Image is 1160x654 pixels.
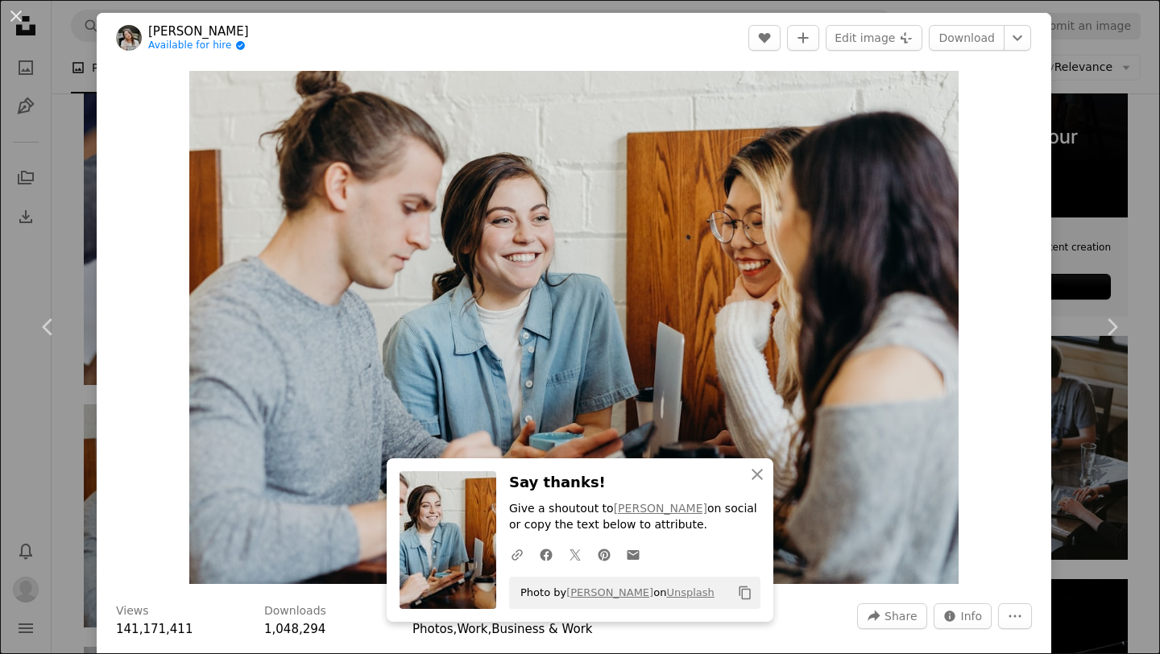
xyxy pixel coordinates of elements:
button: Like [748,25,781,51]
a: Business & Work [491,622,592,636]
button: Zoom in on this image [189,71,959,584]
a: [PERSON_NAME] [148,23,249,39]
span: Photo by on [512,580,715,606]
a: Available for hire [148,39,249,52]
a: Next [1063,250,1160,404]
p: Give a shoutout to on social or copy the text below to attribute. [509,501,760,533]
a: Share on Pinterest [590,538,619,570]
h3: Downloads [264,603,326,619]
a: Unsplash [666,586,714,598]
span: , [454,622,458,636]
img: A group of friends at a coffee shop [189,71,959,584]
span: 141,171,411 [116,622,193,636]
a: Work [457,622,487,636]
button: Share this image [857,603,926,629]
button: Stats about this image [934,603,992,629]
span: 1,048,294 [264,622,325,636]
h3: Views [116,603,149,619]
a: Photos [412,622,454,636]
a: Download [929,25,1005,51]
a: Share over email [619,538,648,570]
button: Edit image [826,25,922,51]
button: More Actions [998,603,1032,629]
span: Info [961,604,983,628]
a: Share on Facebook [532,538,561,570]
span: Share [884,604,917,628]
button: Copy to clipboard [731,579,759,606]
a: [PERSON_NAME] [566,586,653,598]
button: Add to Collection [787,25,819,51]
button: Choose download size [1004,25,1031,51]
a: Share on Twitter [561,538,590,570]
img: Go to Brooke Cagle's profile [116,25,142,51]
h3: Say thanks! [509,471,760,495]
span: , [487,622,491,636]
a: [PERSON_NAME] [614,502,707,515]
